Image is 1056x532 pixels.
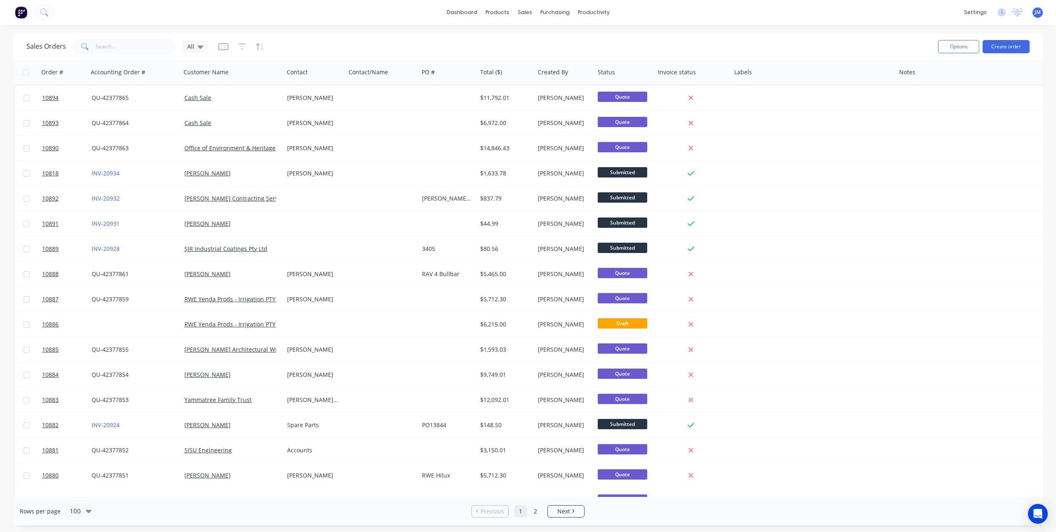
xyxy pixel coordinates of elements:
a: Previous page [472,507,508,515]
div: [PERSON_NAME] [538,94,589,102]
span: Quote [598,343,647,354]
a: 10888 [42,262,92,286]
a: QU-42377864 [92,119,129,127]
a: QU-42377850 [92,497,129,504]
div: $11,792.01 [480,94,529,102]
span: 10881 [42,446,59,454]
span: 10890 [42,144,59,152]
span: 10818 [42,169,59,177]
button: Options [938,40,979,53]
a: 10886 [42,312,92,337]
div: [PERSON_NAME] [538,194,589,203]
div: [PERSON_NAME] [538,471,589,480]
a: QU-42377863 [92,144,129,152]
a: Page 1 is your current page [514,505,527,518]
span: Submitted [598,419,647,429]
a: 10892 [42,186,92,211]
a: RWE Yenda Prods - Irrigation PTY LTD [184,320,288,328]
div: $9,749.01 [480,371,529,379]
div: [PERSON_NAME] [538,446,589,454]
div: [PERSON_NAME] [287,119,339,127]
a: 10881 [42,438,92,463]
a: 10884 [42,362,92,387]
a: QU-42377855 [92,345,129,353]
div: [PERSON_NAME] [538,270,589,278]
span: Next [557,507,570,515]
span: Quote [598,293,647,303]
div: Open Intercom Messenger [1028,504,1048,524]
span: 10893 [42,119,59,127]
span: 10885 [42,345,59,354]
span: 10886 [42,320,59,329]
h1: Sales Orders [26,43,66,50]
a: 10887 [42,287,92,312]
a: Next page [548,507,584,515]
div: [PERSON_NAME] [287,471,339,480]
span: 10887 [42,295,59,303]
button: Create order [983,40,1030,53]
div: Accounts [287,446,339,454]
div: [PERSON_NAME] [287,144,339,152]
div: $5,465.00 [480,270,529,278]
a: QU-42377853 [92,396,129,404]
a: 10891 [42,211,92,236]
a: INV-20928 [92,245,120,253]
span: Draft [598,318,647,329]
div: [PERSON_NAME] [287,371,339,379]
a: [PERSON_NAME] Architectural Wrought Iron [184,345,306,353]
span: 10888 [42,270,59,278]
span: Submitted [598,192,647,203]
a: RWE Yenda Prods - Irrigation PTY LTD* [184,295,291,303]
div: $6,972.00 [480,119,529,127]
div: Customer Name [184,68,229,76]
a: [PERSON_NAME] [184,371,231,378]
div: [PERSON_NAME] [538,220,589,228]
div: 3405 [422,245,471,253]
a: SISU Engineering [184,446,232,454]
div: [PERSON_NAME] [538,345,589,354]
div: [PERSON_NAME] [287,295,339,303]
a: QU-42377861 [92,270,129,278]
div: Spare Parts [287,421,339,429]
a: dashboard [443,6,481,19]
div: $1,633.78 [480,169,529,177]
span: 10882 [42,421,59,429]
a: 10893 [42,111,92,135]
span: All [187,42,194,51]
a: 10890 [42,136,92,161]
div: [PERSON_NAME] [538,169,589,177]
div: RAV 4 Bullbar [422,270,471,278]
a: [PERSON_NAME] Contracting Services [184,194,289,202]
span: Submitted [598,218,647,228]
a: 10880 [42,463,92,488]
div: [PERSON_NAME] [538,245,589,253]
a: Page 2 [529,505,542,518]
div: sales [514,6,536,19]
span: 10894 [42,94,59,102]
a: [PERSON_NAME] [184,270,231,278]
div: purchasing [536,6,574,19]
div: [PERSON_NAME] [PERSON_NAME] [287,396,339,404]
span: Quote [598,469,647,480]
div: Total ($) [480,68,502,76]
a: INV-20924 [92,421,120,429]
div: [PERSON_NAME] [538,119,589,127]
span: Quote [598,117,647,127]
a: 10889 [42,236,92,261]
a: INV-20931 [92,220,120,227]
div: Accounting Order # [91,68,145,76]
div: PO # [422,68,435,76]
div: [PERSON_NAME] [538,497,589,505]
span: Quote [598,268,647,278]
span: JM [1035,9,1041,16]
div: [PERSON_NAME] [538,295,589,303]
div: $148.50 [480,421,529,429]
div: $80.56 [480,245,529,253]
div: [PERSON_NAME] [538,320,589,329]
span: 10884 [42,371,59,379]
span: Rows per page [20,507,61,515]
a: INV-20932 [92,194,120,202]
span: Quote [598,444,647,454]
span: 10891 [42,220,59,228]
div: productivity [574,6,614,19]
